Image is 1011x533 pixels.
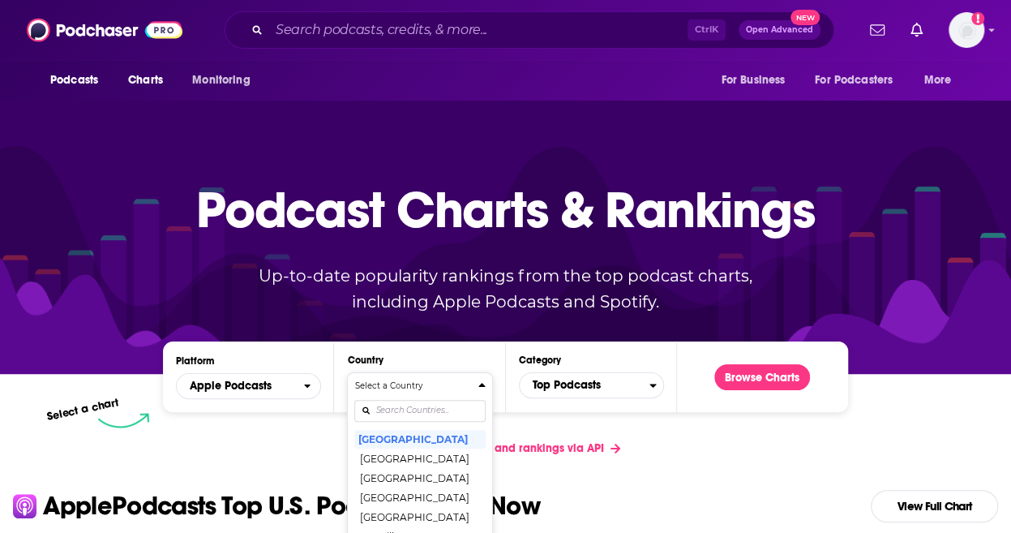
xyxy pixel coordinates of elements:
button: [GEOGRAPHIC_DATA] [354,449,485,468]
button: [GEOGRAPHIC_DATA] [354,507,485,527]
img: select arrow [98,413,149,428]
span: Top Podcasts [520,372,649,399]
svg: Add a profile image [971,12,984,25]
button: [GEOGRAPHIC_DATA] [354,429,485,449]
span: Get podcast charts and rankings via API [391,441,604,455]
span: Open Advanced [746,26,813,34]
button: Show profile menu [949,12,984,48]
p: Up-to-date popularity rankings from the top podcast charts, including Apple Podcasts and Spotify. [227,263,785,315]
div: Search podcasts, credits, & more... [225,11,834,49]
a: Get podcast charts and rankings via API [378,428,633,468]
button: [GEOGRAPHIC_DATA] [354,488,485,507]
p: Podcast Charts & Rankings [196,157,815,262]
span: For Podcasters [815,69,893,92]
button: [GEOGRAPHIC_DATA] [354,468,485,488]
a: Show notifications dropdown [863,16,891,44]
span: Apple Podcasts [190,380,272,392]
img: Podchaser - Follow, Share and Rate Podcasts [27,15,182,45]
span: Ctrl K [688,19,726,41]
span: More [924,69,952,92]
button: open menu [913,65,972,96]
span: Charts [128,69,163,92]
a: Show notifications dropdown [904,16,929,44]
button: open menu [804,65,916,96]
span: Monitoring [192,69,250,92]
button: open menu [176,373,321,399]
span: New [790,10,820,25]
span: For Business [721,69,785,92]
h2: Platforms [176,373,321,399]
button: open menu [181,65,271,96]
input: Search Countries... [354,400,485,422]
input: Search podcasts, credits, & more... [269,17,688,43]
button: open menu [709,65,805,96]
span: Logged in as Naomiumusic [949,12,984,48]
h4: Select a Country [354,382,471,390]
a: View Full Chart [871,490,998,522]
p: Apple Podcasts Top U.S. Podcasts Right Now [43,493,540,519]
p: Select a chart [46,395,121,423]
button: Browse Charts [714,364,810,390]
button: open menu [39,65,119,96]
img: apple Icon [13,494,36,518]
button: Open AdvancedNew [739,20,820,40]
span: Podcasts [50,69,98,92]
img: User Profile [949,12,984,48]
button: Categories [519,372,664,398]
a: Charts [118,65,173,96]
